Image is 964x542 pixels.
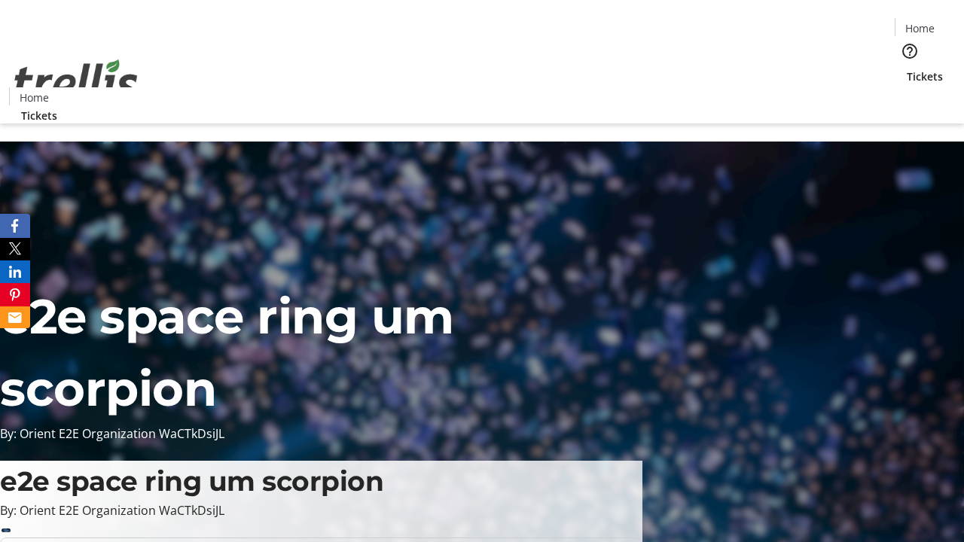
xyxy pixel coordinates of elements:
[895,36,925,66] button: Help
[21,108,57,123] span: Tickets
[9,108,69,123] a: Tickets
[895,20,944,36] a: Home
[895,69,955,84] a: Tickets
[9,43,143,118] img: Orient E2E Organization WaCTkDsiJL's Logo
[10,90,58,105] a: Home
[895,84,925,114] button: Cart
[20,90,49,105] span: Home
[907,69,943,84] span: Tickets
[905,20,935,36] span: Home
